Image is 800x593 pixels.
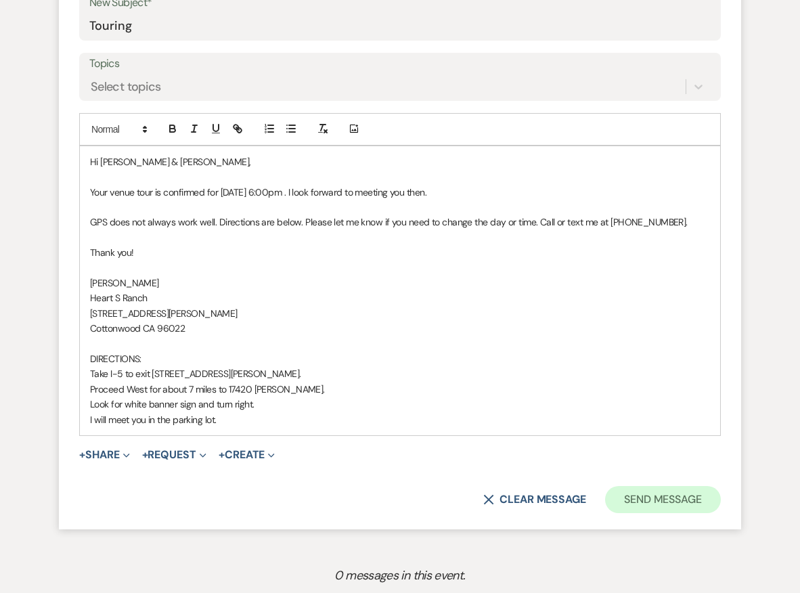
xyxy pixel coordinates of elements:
button: Share [79,449,130,460]
p: Your venue tour is confirmed for [DATE] 6:00pm . I look forward to meeting you then. [90,185,710,200]
button: Send Message [605,486,721,513]
span: + [219,449,225,460]
span: + [79,449,85,460]
p: DIRECTIONS: [90,351,710,366]
button: Clear message [483,494,586,505]
p: [STREET_ADDRESS][PERSON_NAME] [90,306,710,321]
p: Cottonwood CA 96022 [90,321,710,336]
p: Hi [PERSON_NAME] & [PERSON_NAME], [90,154,710,169]
p: Look for white banner sign and turn right. [90,397,710,412]
p: Thank you! [90,245,710,260]
button: Request [142,449,206,460]
p: GPS does not always work well. Directions are below. Please let me know if you need to change the... [90,215,710,229]
div: Select topics [91,77,161,95]
label: Topics [89,54,711,74]
p: Proceed West for about 7 miles to 17420 [PERSON_NAME]. [90,382,710,397]
button: Create [219,449,275,460]
p: 0 messages in this event. [86,566,713,586]
p: Heart S Ranch [90,290,710,305]
p: Take I-5 to exit [STREET_ADDRESS][PERSON_NAME]. [90,366,710,381]
p: I will meet you in the parking lot. [90,412,710,427]
span: + [142,449,148,460]
p: [PERSON_NAME] [90,276,710,290]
